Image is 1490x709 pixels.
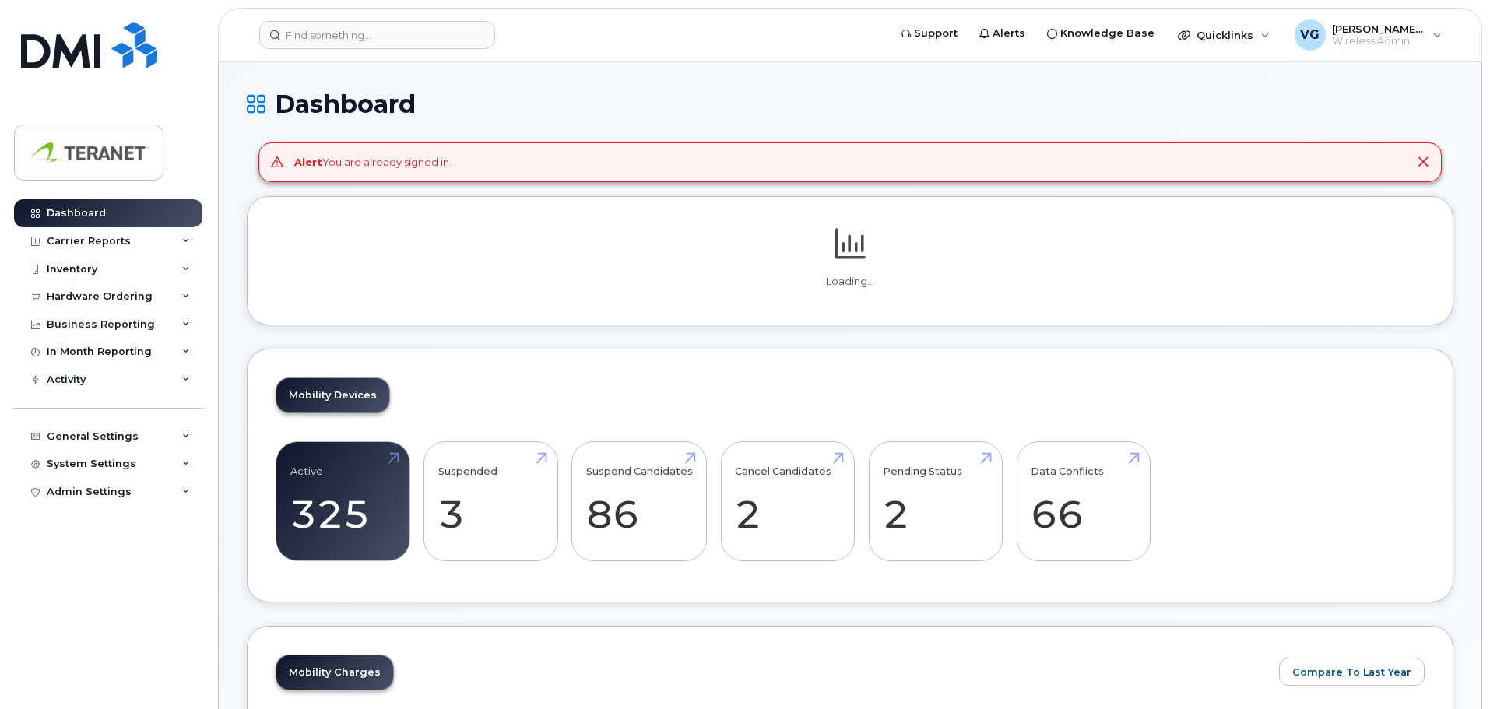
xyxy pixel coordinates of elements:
p: Loading... [276,275,1425,289]
a: Suspended 3 [438,450,543,553]
span: Compare To Last Year [1292,665,1411,679]
a: Mobility Devices [276,378,389,412]
button: Compare To Last Year [1279,658,1425,686]
a: Pending Status 2 [883,450,988,553]
a: Data Conflicts 66 [1031,450,1136,553]
a: Cancel Candidates 2 [735,450,840,553]
h1: Dashboard [247,90,1453,118]
a: Active 325 [290,450,395,553]
a: Mobility Charges [276,655,393,690]
div: You are already signed in. [294,155,452,170]
strong: Alert [294,156,322,168]
a: Suspend Candidates 86 [586,450,693,553]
